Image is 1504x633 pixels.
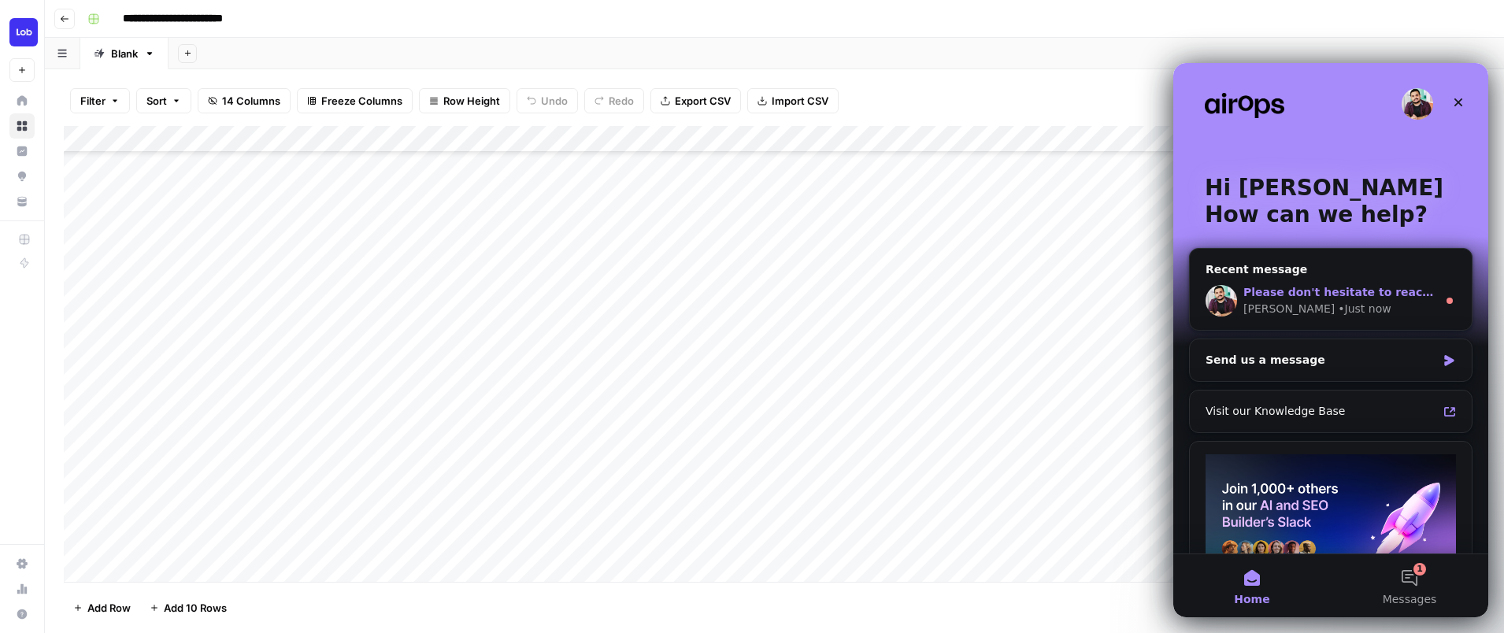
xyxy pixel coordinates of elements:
[9,139,35,164] a: Insights
[164,600,227,616] span: Add 10 Rows
[16,276,299,319] div: Send us a message
[70,238,161,254] div: [PERSON_NAME]
[9,576,35,602] a: Usage
[70,88,130,113] button: Filter
[32,340,264,357] div: Visit our Knowledge Base
[1173,63,1488,617] iframe: Intercom live chat
[9,13,35,52] button: Workspace: Lob
[271,25,299,54] div: Close
[747,88,839,113] button: Import CSV
[209,531,264,542] span: Messages
[9,88,35,113] a: Home
[198,88,291,113] button: 14 Columns
[609,93,634,109] span: Redo
[222,93,280,109] span: 14 Columns
[584,88,644,113] button: Redo
[157,491,315,554] button: Messages
[80,38,169,69] a: Blank
[70,223,457,235] span: Please don't hesitate to reach out if you need additional help!
[9,551,35,576] a: Settings
[61,531,96,542] span: Home
[64,595,140,620] button: Add Row
[111,46,138,61] div: Blank
[23,334,292,363] a: Visit our Knowledge Base
[772,93,828,109] span: Import CSV
[87,600,131,616] span: Add Row
[32,289,263,305] div: Send us a message
[419,88,510,113] button: Row Height
[9,602,35,627] button: Help + Support
[650,88,741,113] button: Export CSV
[9,189,35,214] a: Your Data
[9,18,38,46] img: Lob Logo
[297,88,413,113] button: Freeze Columns
[443,93,500,109] span: Row Height
[9,113,35,139] a: Browse
[9,164,35,189] a: Opportunities
[517,88,578,113] button: Undo
[140,595,236,620] button: Add 10 Rows
[80,93,106,109] span: Filter
[146,93,167,109] span: Sort
[321,93,402,109] span: Freeze Columns
[541,93,568,109] span: Undo
[165,238,217,254] div: • Just now
[675,93,731,109] span: Export CSV
[136,88,191,113] button: Sort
